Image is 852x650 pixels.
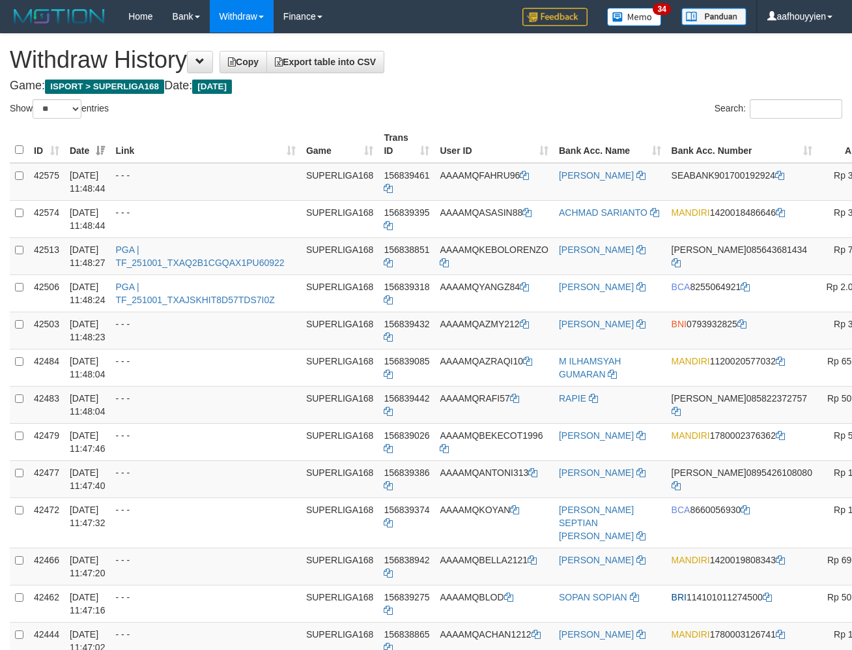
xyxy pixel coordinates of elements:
td: 42477 [29,460,64,497]
th: Link: activate to sort column ascending [110,126,300,163]
td: 156839386 [378,460,434,497]
img: panduan.png [681,8,746,25]
td: 8660056930 [666,497,817,548]
a: [PERSON_NAME] [559,467,634,478]
td: SUPERLIGA168 [301,274,379,312]
td: 42506 [29,274,64,312]
span: BCA [672,282,690,292]
td: 42574 [29,200,64,237]
td: SUPERLIGA168 [301,237,379,274]
td: AAAAMQKEBOLORENZO [434,237,553,274]
td: 0793932825 [666,312,817,349]
td: - - - [110,312,300,349]
span: BCA [672,505,690,515]
td: AAAAMQFAHRU96 [434,163,553,201]
td: SUPERLIGA168 [301,548,379,585]
a: [PERSON_NAME] [559,244,634,255]
td: AAAAMQBEKECOT1996 [434,423,553,460]
td: [DATE] 11:48:24 [64,274,111,312]
td: AAAAMQKOYAN [434,497,553,548]
td: AAAAMQAZMY212 [434,312,553,349]
th: Date: activate to sort column ascending [64,126,111,163]
td: SUPERLIGA168 [301,386,379,423]
a: [PERSON_NAME] [559,282,634,292]
td: 156839395 [378,200,434,237]
td: SUPERLIGA168 [301,200,379,237]
span: MANDIRI [672,629,710,640]
span: MANDIRI [672,356,710,366]
td: SUPERLIGA168 [301,460,379,497]
th: Game: activate to sort column ascending [301,126,379,163]
td: SUPERLIGA168 [301,497,379,548]
td: [DATE] 11:47:32 [64,497,111,548]
td: [DATE] 11:47:46 [64,423,111,460]
a: Export table into CSV [266,51,384,73]
td: 085822372757 [666,386,817,423]
td: SUPERLIGA168 [301,312,379,349]
td: 1780002376362 [666,423,817,460]
td: - - - [110,423,300,460]
td: - - - [110,349,300,386]
a: SOPAN SOPIAN [559,592,627,602]
span: [PERSON_NAME] [672,393,746,404]
span: Export table into CSV [275,57,376,67]
td: - - - [110,163,300,201]
td: - - - [110,460,300,497]
td: 114101011274500 [666,585,817,622]
img: Feedback.jpg [522,8,588,26]
img: MOTION_logo.png [10,7,109,26]
td: 42575 [29,163,64,201]
span: MANDIRI [672,430,710,441]
td: AAAAMQYANGZ84 [434,274,553,312]
td: 42484 [29,349,64,386]
td: AAAAMQBELLA2121 [434,548,553,585]
td: [DATE] 11:47:20 [64,548,111,585]
td: 156839275 [378,585,434,622]
a: PGA | TF_251001_TXAQ2B1CGQAX1PU60922 [115,244,284,268]
span: MANDIRI [672,555,710,565]
td: 156839461 [378,163,434,201]
td: AAAAMQAZRAQI10 [434,349,553,386]
td: - - - [110,585,300,622]
td: 8255064921 [666,274,817,312]
a: RAPIE [559,393,586,404]
td: SUPERLIGA168 [301,423,379,460]
span: BRI [672,592,687,602]
span: BNI [672,319,687,329]
td: 42466 [29,548,64,585]
td: [DATE] 11:48:23 [64,312,111,349]
a: [PERSON_NAME] [559,430,634,441]
a: [PERSON_NAME] [559,170,634,181]
td: 156839432 [378,312,434,349]
td: 1120020577032 [666,349,817,386]
a: [PERSON_NAME] SEPTIAN [PERSON_NAME] [559,505,634,541]
td: SUPERLIGA168 [301,163,379,201]
td: 42483 [29,386,64,423]
td: 156839374 [378,497,434,548]
td: 1420018486646 [666,200,817,237]
td: 156838851 [378,237,434,274]
th: Bank Acc. Number: activate to sort column ascending [666,126,817,163]
td: - - - [110,386,300,423]
td: 1420019808343 [666,548,817,585]
td: [DATE] 11:47:16 [64,585,111,622]
td: 156839085 [378,349,434,386]
span: SEABANK [672,170,715,181]
td: 156839318 [378,274,434,312]
td: AAAAMQRAFI57 [434,386,553,423]
td: - - - [110,200,300,237]
span: [PERSON_NAME] [672,244,746,255]
label: Search: [715,99,842,119]
span: [PERSON_NAME] [672,467,746,478]
td: [DATE] 11:48:44 [64,163,111,201]
td: 085643681434 [666,237,817,274]
input: Search: [750,99,842,119]
td: - - - [110,548,300,585]
select: Showentries [33,99,81,119]
td: 156839026 [378,423,434,460]
td: 901700192924 [666,163,817,201]
td: [DATE] 11:48:04 [64,349,111,386]
span: Copy [228,57,259,67]
td: 42462 [29,585,64,622]
td: 156838942 [378,548,434,585]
